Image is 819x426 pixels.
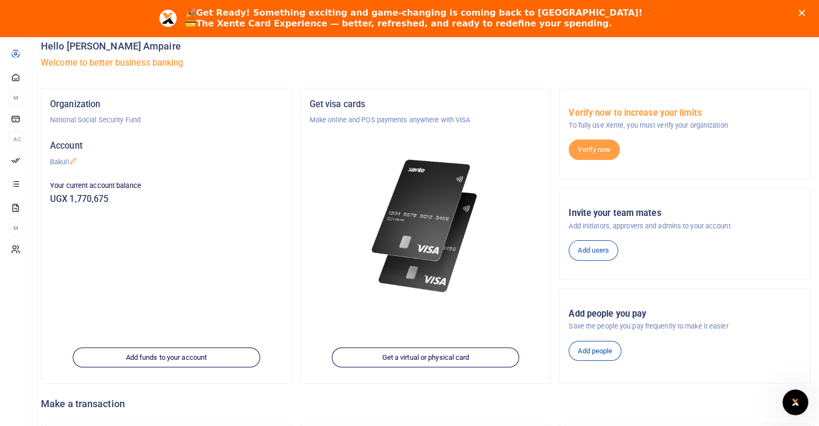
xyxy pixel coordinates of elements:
li: Ac [9,130,23,148]
h5: Organization [50,99,283,110]
h4: Make a transaction [41,398,810,410]
a: Verify now [569,139,620,160]
p: Bakuli [50,157,283,167]
p: Save the people you pay frequently to make it easier [569,321,801,332]
h5: UGX 1,770,675 [50,194,283,205]
h5: Add people you pay [569,309,801,319]
h5: Welcome to better business banking [41,58,810,68]
h5: Invite your team mates [569,208,801,219]
img: Profile image for Aceng [159,10,177,27]
p: National Social Security Fund [50,115,283,125]
div: 🎉 💳 [185,8,642,29]
a: Add people [569,341,621,361]
h5: Get visa cards [310,99,542,110]
h5: Account [50,141,283,151]
p: Make online and POS payments anywhere with VISA [310,115,542,125]
b: Get Ready! Something exciting and game-changing is coming back to [GEOGRAPHIC_DATA]! [196,8,642,18]
p: Your current account balance [50,180,283,191]
b: The Xente Card Experience — better, refreshed, and ready to redefine your spending. [196,18,612,29]
div: Close [799,10,809,16]
a: Add funds to your account [73,347,260,368]
h4: Hello [PERSON_NAME] Ampaire [41,40,810,52]
p: Add initiators, approvers and admins to your account [569,221,801,232]
a: Add users [569,240,618,261]
p: To fully use Xente, you must verify your organization [569,120,801,131]
h5: Verify now to increase your limits [569,108,801,118]
a: Get a virtual or physical card [332,347,520,368]
img: xente-_physical_cards.png [368,151,484,301]
li: M [9,89,23,107]
li: M [9,219,23,237]
iframe: Intercom live chat [782,389,808,415]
